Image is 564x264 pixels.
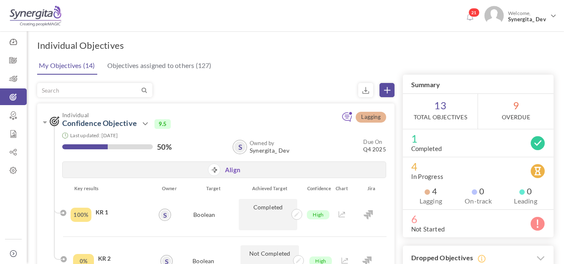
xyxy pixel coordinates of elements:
[463,11,477,24] a: Notifications
[157,143,172,151] label: 50%
[425,187,437,195] span: 4
[98,254,149,263] h4: KR 2
[411,144,442,153] label: Completed
[506,197,545,205] label: Leading
[178,184,240,193] div: Target
[411,215,545,223] span: 6
[70,132,118,138] small: Last updated: [DATE]
[363,138,386,153] small: Q4 2025
[411,197,450,205] label: Lagging
[71,208,91,222] div: Completed Percentage
[484,6,504,25] img: Photo
[356,184,387,193] div: Jira
[363,138,382,145] small: Due On
[157,184,178,193] div: Owner
[411,134,545,143] span: 1
[481,3,560,27] a: Photo Welcome,Synergita_ Dev
[240,184,301,193] div: Achieved Target
[307,210,329,219] span: High
[37,57,97,75] a: My Objectives (14)
[411,172,443,181] label: In Progress
[403,94,478,129] span: 13
[301,184,331,193] div: Confidence
[172,199,236,230] div: Boolean
[411,162,545,171] span: 4
[291,210,302,217] a: Update achivements
[364,210,373,219] img: Jira Integration
[358,83,373,97] small: Export
[468,8,480,17] span: 21
[62,112,315,118] span: Individual
[37,40,124,51] h1: Individual Objectives
[478,94,554,129] span: 9
[356,112,386,123] span: Lagging
[519,187,532,195] span: 0
[233,141,246,153] a: S
[403,75,554,94] h3: Summary
[459,197,498,205] label: On-track
[502,113,530,121] label: OverDue
[472,187,484,195] span: 0
[225,166,240,175] a: Align
[341,116,352,123] a: Add continuous feedback
[331,184,356,193] div: Chart
[504,6,549,27] span: Welcome,
[411,225,445,233] label: Not Started
[250,147,289,154] span: Synergita_ Dev
[68,184,157,193] div: Key results
[105,57,214,74] a: Objectives assigned to others (127)
[38,83,140,97] input: Search
[154,119,171,128] span: 9.5
[10,5,61,26] img: Logo
[414,113,467,121] label: Total Objectives
[508,16,547,23] span: Synergita_ Dev
[159,209,170,220] a: S
[62,118,137,128] a: Confidence Objective
[250,140,275,146] b: Owned by
[379,83,395,97] a: Create Objective
[96,208,150,216] h4: KR 1
[239,199,298,230] p: Completed
[291,256,301,264] a: Update achivements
